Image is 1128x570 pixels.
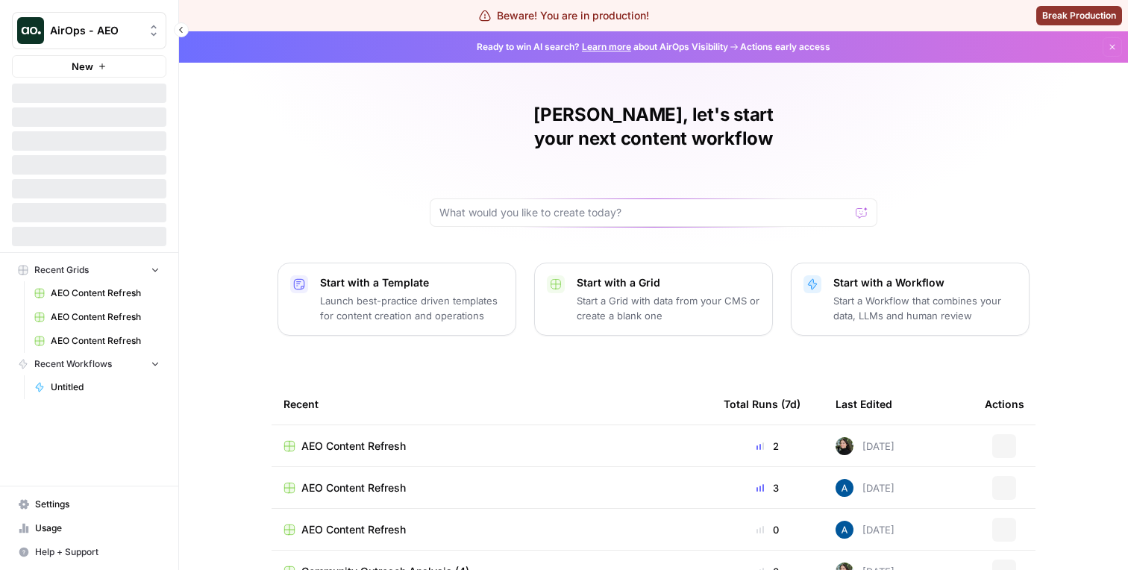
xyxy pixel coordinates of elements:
a: Untitled [28,375,166,399]
input: What would you like to create today? [439,205,850,220]
span: AEO Content Refresh [51,334,160,348]
button: Start with a TemplateLaunch best-practice driven templates for content creation and operations [278,263,516,336]
span: Actions early access [740,40,830,54]
img: AirOps - AEO Logo [17,17,44,44]
span: New [72,59,93,74]
a: Usage [12,516,166,540]
span: AirOps - AEO [50,23,140,38]
button: Start with a WorkflowStart a Workflow that combines your data, LLMs and human review [791,263,1030,336]
div: Last Edited [836,383,892,425]
span: Help + Support [35,545,160,559]
p: Launch best-practice driven templates for content creation and operations [320,293,504,323]
p: Start a Workflow that combines your data, LLMs and human review [833,293,1017,323]
div: Actions [985,383,1024,425]
span: AEO Content Refresh [51,310,160,324]
span: Settings [35,498,160,511]
a: AEO Content Refresh [283,522,700,537]
div: 2 [724,439,812,454]
a: Settings [12,492,166,516]
a: AEO Content Refresh [28,329,166,353]
span: Recent Grids [34,263,89,277]
div: 0 [724,522,812,537]
span: Recent Workflows [34,357,112,371]
a: Learn more [582,41,631,52]
span: Ready to win AI search? about AirOps Visibility [477,40,728,54]
span: AEO Content Refresh [301,522,406,537]
div: Beware! You are in production! [479,8,649,23]
button: Workspace: AirOps - AEO [12,12,166,49]
div: Total Runs (7d) [724,383,800,425]
a: AEO Content Refresh [283,480,700,495]
span: AEO Content Refresh [301,480,406,495]
div: 3 [724,480,812,495]
span: Usage [35,522,160,535]
span: AEO Content Refresh [301,439,406,454]
img: eoqc67reg7z2luvnwhy7wyvdqmsw [836,437,853,455]
p: Start with a Grid [577,275,760,290]
a: AEO Content Refresh [28,281,166,305]
button: Recent Workflows [12,353,166,375]
button: New [12,55,166,78]
button: Help + Support [12,540,166,564]
a: AEO Content Refresh [28,305,166,329]
p: Start a Grid with data from your CMS or create a blank one [577,293,760,323]
img: he81ibor8lsei4p3qvg4ugbvimgp [836,479,853,497]
button: Start with a GridStart a Grid with data from your CMS or create a blank one [534,263,773,336]
img: he81ibor8lsei4p3qvg4ugbvimgp [836,521,853,539]
div: Recent [283,383,700,425]
h1: [PERSON_NAME], let's start your next content workflow [430,103,877,151]
p: Start with a Template [320,275,504,290]
a: AEO Content Refresh [283,439,700,454]
button: Recent Grids [12,259,166,281]
div: [DATE] [836,479,894,497]
span: Untitled [51,380,160,394]
div: [DATE] [836,521,894,539]
p: Start with a Workflow [833,275,1017,290]
div: [DATE] [836,437,894,455]
span: Break Production [1042,9,1116,22]
button: Break Production [1036,6,1122,25]
span: AEO Content Refresh [51,286,160,300]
